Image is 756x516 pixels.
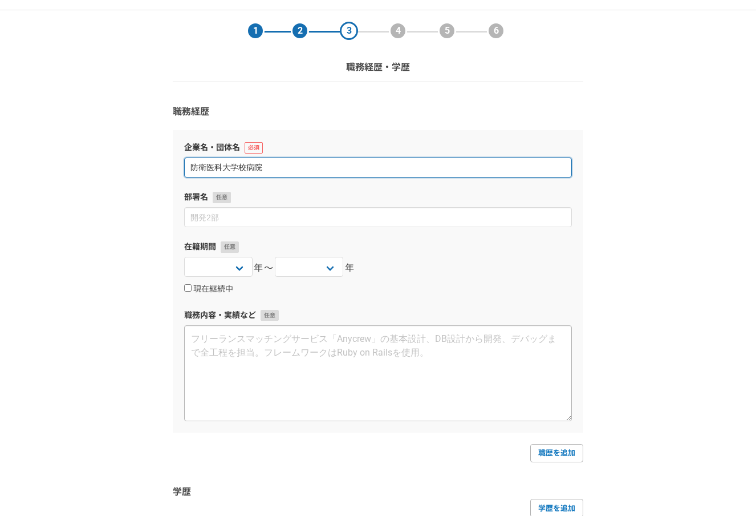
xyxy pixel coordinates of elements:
[173,105,583,119] h3: 職務経歴
[438,22,456,40] div: 5
[246,22,265,40] div: 1
[184,207,572,227] input: 開発2部
[184,158,572,178] input: エニィクルー株式会社
[184,191,572,203] label: 部署名
[254,261,274,275] span: 年〜
[184,309,572,321] label: 職務内容・実績など
[345,261,355,275] span: 年
[291,22,309,40] div: 2
[173,485,583,499] h3: 学歴
[184,142,572,154] label: 企業名・団体名
[530,444,583,462] a: 職歴を追加
[184,284,233,295] label: 現在継続中
[184,284,192,292] input: 現在継続中
[340,22,358,40] div: 3
[184,241,572,253] label: 在籍期間
[487,22,505,40] div: 6
[346,61,410,74] p: 職務経歴・学歴
[389,22,407,40] div: 4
